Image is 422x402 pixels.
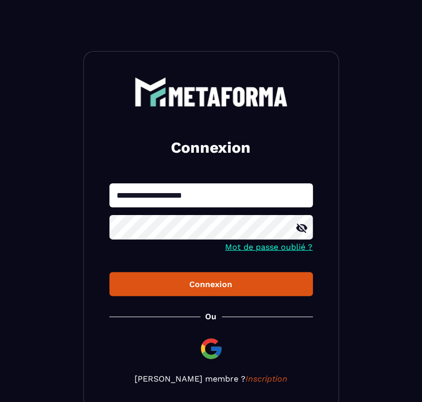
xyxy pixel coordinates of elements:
[109,272,313,296] button: Connexion
[109,77,313,107] a: logo
[226,242,313,252] a: Mot de passe oublié ?
[206,312,217,321] p: Ou
[118,279,305,289] div: Connexion
[122,137,301,158] h2: Connexion
[199,337,224,361] img: google
[109,374,313,384] p: [PERSON_NAME] membre ?
[246,374,287,384] a: Inscription
[135,77,288,107] img: logo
